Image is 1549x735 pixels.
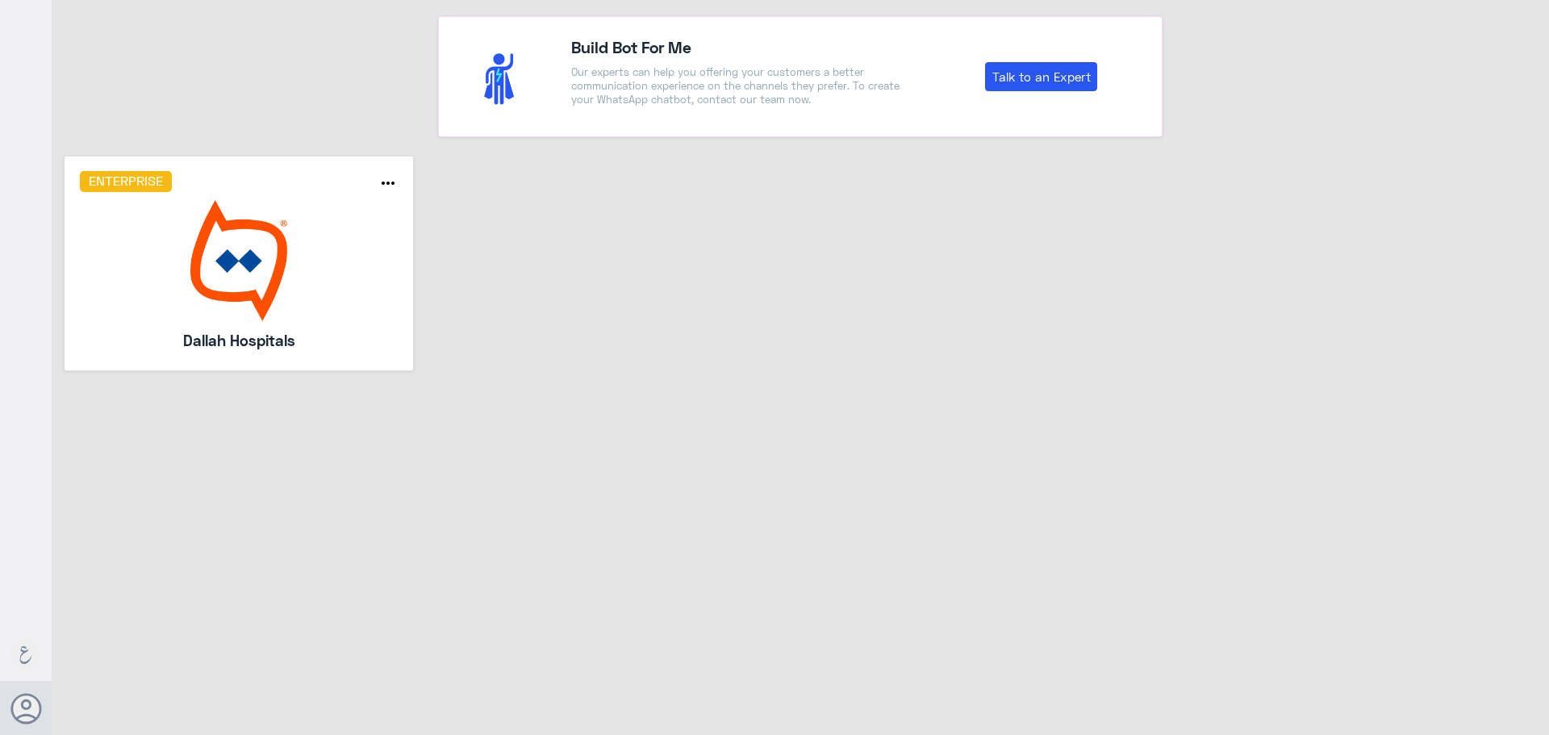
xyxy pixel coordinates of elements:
[10,693,41,724] button: Avatar
[571,65,908,106] p: Our experts can help you offering your customers a better communication experience on the channel...
[571,35,908,59] h4: Build Bot For Me
[985,62,1097,91] a: Talk to an Expert
[378,173,398,193] i: more_horiz
[80,200,399,321] img: bot image
[378,173,398,197] button: more_horiz
[80,171,173,192] h6: Enterprise
[123,329,355,352] h5: Dallah Hospitals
